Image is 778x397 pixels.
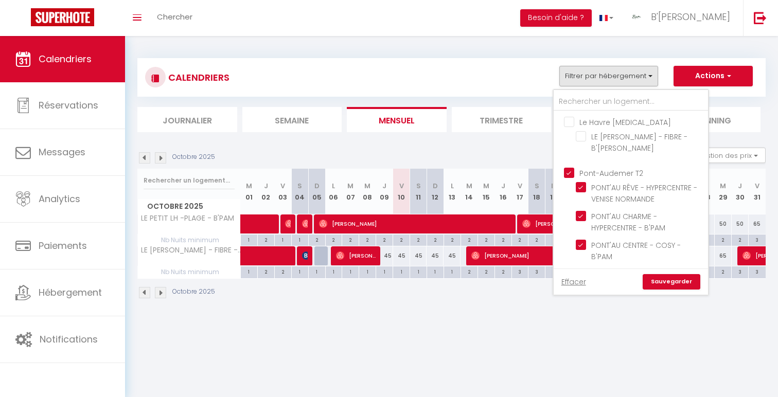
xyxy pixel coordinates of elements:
[715,214,732,233] div: 50
[138,266,240,278] span: Nb Nuits minimum
[297,181,302,191] abbr: S
[410,266,427,276] div: 1
[241,169,258,214] th: 01
[427,266,444,276] div: 1
[528,169,545,214] th: 18
[591,183,697,204] span: PONT'AU RÊVE - HYPERCENTRE - VENISE NORMANDE
[520,9,592,27] button: Besoin d'aide ?
[347,107,447,132] li: Mensuel
[545,169,562,214] th: 19
[629,9,644,25] img: ...
[359,169,376,214] th: 08
[495,234,511,244] div: 2
[376,234,393,244] div: 2
[451,181,454,191] abbr: L
[39,99,98,112] span: Réservations
[427,246,444,265] div: 45
[444,169,461,214] th: 13
[292,266,308,276] div: 1
[157,11,192,22] span: Chercher
[376,246,393,265] div: 45
[393,246,410,265] div: 45
[275,266,291,276] div: 2
[382,181,386,191] abbr: J
[137,107,237,132] li: Journalier
[285,214,291,233] span: [PERSON_NAME]
[347,181,353,191] abbr: M
[661,107,761,132] li: Planning
[332,181,335,191] abbr: L
[241,234,257,244] div: 1
[444,266,461,276] div: 1
[257,169,274,214] th: 02
[715,234,731,244] div: 2
[166,66,229,89] h3: CALENDRIERS
[715,169,732,214] th: 29
[410,169,427,214] th: 11
[39,146,85,158] span: Messages
[246,181,252,191] abbr: M
[399,181,404,191] abbr: V
[732,234,748,244] div: 2
[242,107,342,132] li: Semaine
[528,234,545,244] div: 2
[40,333,98,346] span: Notifications
[393,169,410,214] th: 10
[258,266,274,276] div: 2
[478,169,494,214] th: 15
[427,234,444,244] div: 2
[738,181,742,191] abbr: J
[39,192,80,205] span: Analytics
[309,234,325,244] div: 2
[591,211,665,233] span: PONT'AU CHARME - HYPERCENTRE - B'PAM
[342,234,359,244] div: 2
[591,132,687,153] span: LE [PERSON_NAME] - FIBRE - B'[PERSON_NAME]
[755,181,759,191] abbr: V
[732,214,749,233] div: 50
[749,266,766,276] div: 3
[139,214,234,222] span: LE PETIT LH -PLAGE - B'PAM
[31,8,94,26] img: Super Booking
[715,246,732,265] div: 65
[309,266,325,276] div: 1
[302,246,308,265] span: [PERSON_NAME]
[478,266,494,276] div: 2
[483,181,489,191] abbr: M
[651,10,730,23] span: B'[PERSON_NAME]
[528,266,545,276] div: 3
[495,266,511,276] div: 2
[359,234,376,244] div: 2
[172,287,215,297] p: Octobre 2025
[326,266,342,276] div: 1
[512,234,528,244] div: 2
[478,234,494,244] div: 2
[342,169,359,214] th: 07
[561,276,586,287] a: Effacer
[258,234,274,244] div: 2
[518,181,522,191] abbr: V
[319,214,511,233] span: [PERSON_NAME]
[433,181,438,191] abbr: D
[554,93,708,111] input: Rechercher un logement...
[308,169,325,214] th: 05
[545,266,562,276] div: 3
[280,181,285,191] abbr: V
[471,246,664,265] span: [PERSON_NAME]
[720,181,726,191] abbr: M
[512,266,528,276] div: 3
[674,66,753,86] button: Actions
[749,234,766,244] div: 3
[511,169,528,214] th: 17
[732,169,749,214] th: 30
[715,266,731,276] div: 2
[39,286,102,299] span: Hébergement
[749,214,766,233] div: 65
[444,234,461,244] div: 2
[551,181,556,191] abbr: D
[545,234,562,244] div: 2
[144,171,235,190] input: Rechercher un logement...
[501,181,505,191] abbr: J
[138,199,240,214] span: Octobre 2025
[336,246,376,265] span: [PERSON_NAME]
[410,246,427,265] div: 45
